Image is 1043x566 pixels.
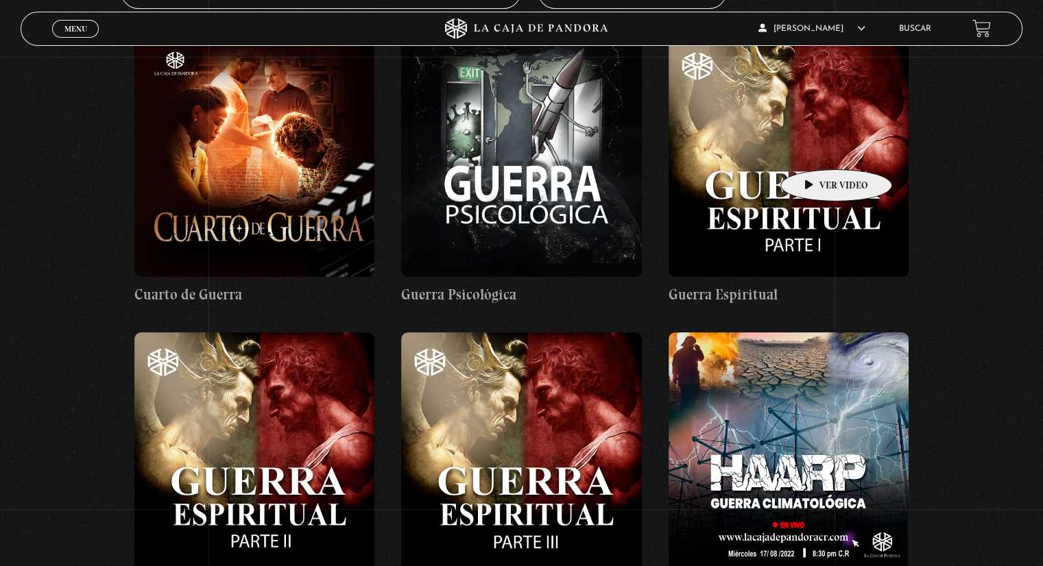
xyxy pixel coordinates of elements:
[401,284,641,306] h4: Guerra Psicológica
[972,19,991,38] a: View your shopping cart
[899,25,931,33] a: Buscar
[758,25,865,33] span: [PERSON_NAME]
[401,36,641,305] a: Guerra Psicológica
[669,284,909,306] h4: Guerra Espiritual
[669,36,909,305] a: Guerra Espiritual
[134,36,374,305] a: Cuarto de Guerra
[64,25,87,33] span: Menu
[60,36,92,45] span: Cerrar
[134,284,374,306] h4: Cuarto de Guerra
